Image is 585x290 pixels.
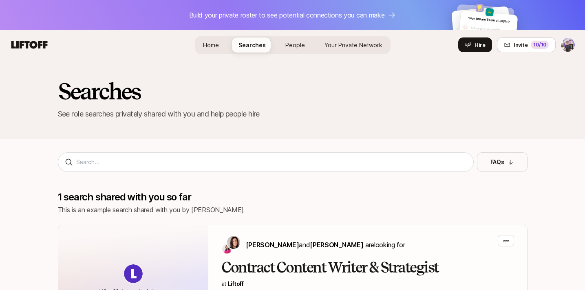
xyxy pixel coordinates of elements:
[514,41,528,49] span: Invite
[228,280,244,287] span: Liftoff
[285,42,305,48] span: People
[531,41,549,49] div: 10 /10
[232,37,272,53] a: Searches
[310,241,363,249] span: [PERSON_NAME]
[196,37,225,53] a: Home
[325,42,382,48] span: Your Private Network
[58,191,528,203] p: 1 search shared with you so far
[462,24,469,31] img: default-avatar.svg
[246,241,299,249] span: [PERSON_NAME]
[189,10,385,20] p: Build your private roster to see potential connections you can make
[124,264,143,283] img: avatar-url
[477,152,528,172] button: FAQs
[455,27,462,34] img: default-avatar.svg
[299,241,363,249] span: and
[227,236,240,249] img: Eleanor Morgan
[246,239,405,250] p: are looking for
[58,204,244,215] p: This is an example search shared with you by [PERSON_NAME]
[497,37,556,52] button: Invite10/10
[468,16,510,24] span: Your Dream Team at Joylab
[561,38,575,52] img: Andrew Nesi
[279,37,311,53] a: People
[486,8,494,16] img: a6f51483_3d99_400a_9a8b_532ef3d9ac7b.jpg
[221,279,514,289] p: at
[471,25,514,34] p: Someone incredible
[58,108,528,120] p: See role searches privately shared with you and help people hire
[221,259,514,276] h2: Contract Content Writer & Strategist
[58,79,141,103] h2: Searches
[318,37,389,53] a: Your Private Network
[490,157,504,167] p: FAQs
[475,41,486,49] span: Hire
[238,42,266,48] span: Searches
[222,244,232,254] img: Emma Frane
[458,37,492,52] button: Hire
[475,4,484,12] img: a243c3eb_2b6f_4111_8031_af8f8f1e3751.jpg
[203,42,219,48] span: Home
[76,157,467,167] input: Search...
